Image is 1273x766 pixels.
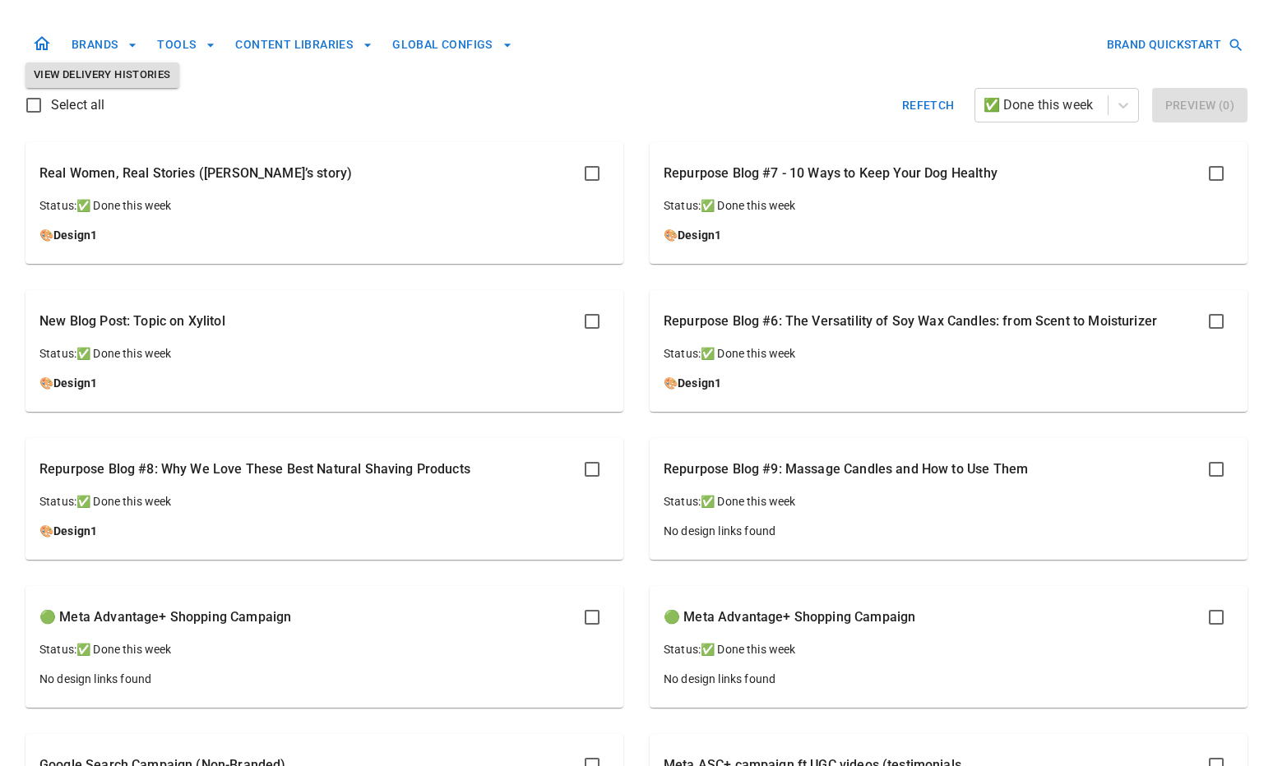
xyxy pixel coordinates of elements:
[229,30,379,60] button: CONTENT LIBRARIES
[39,375,609,391] p: 🎨
[386,30,519,60] button: GLOBAL CONFIGS
[65,30,144,60] button: BRANDS
[664,375,1234,391] p: 🎨
[39,227,609,243] p: 🎨
[39,197,609,214] p: Status: ✅ Done this week
[664,459,1028,479] p: Repurpose Blog #9: Massage Candles and How to Use Them
[664,641,1234,658] p: Status: ✅ Done this week
[39,311,225,331] p: New Blog Post: Topic on Xylitol
[664,164,998,183] p: Repurpose Blog #7 - 10 Ways to Keep Your Dog Healthy
[39,671,609,687] p: No design links found
[664,197,1234,214] p: Status: ✅ Done this week
[39,164,352,183] p: Real Women, Real Stories ([PERSON_NAME]’s story)
[39,641,609,658] p: Status: ✅ Done this week
[39,493,609,510] p: Status: ✅ Done this week
[664,345,1234,362] p: Status: ✅ Done this week
[53,376,97,390] a: Design1
[678,228,721,242] a: Design1
[25,62,179,88] button: View Delivery Histories
[150,30,222,60] button: TOOLS
[664,311,1157,331] p: Repurpose Blog #6: The Versatility of Soy Wax Candles: from Scent to Moisturizer
[664,493,1234,510] p: Status: ✅ Done this week
[53,524,97,538] a: Design1
[53,228,97,242] a: Design1
[39,607,291,627] p: 🟢 Meta Advantage+ Shopping Campaign
[678,376,721,390] a: Design1
[664,671,1234,687] p: No design links found
[664,227,1234,243] p: 🎨
[51,95,105,115] span: Select all
[664,523,1234,539] p: No design links found
[39,345,609,362] p: Status: ✅ Done this week
[1100,30,1248,60] button: BRAND QUICKSTART
[39,523,609,539] p: 🎨
[39,459,470,479] p: Repurpose Blog #8: Why We Love These Best Natural Shaving Products
[664,607,915,627] p: 🟢 Meta Advantage+ Shopping Campaign
[896,88,961,122] button: Refetch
